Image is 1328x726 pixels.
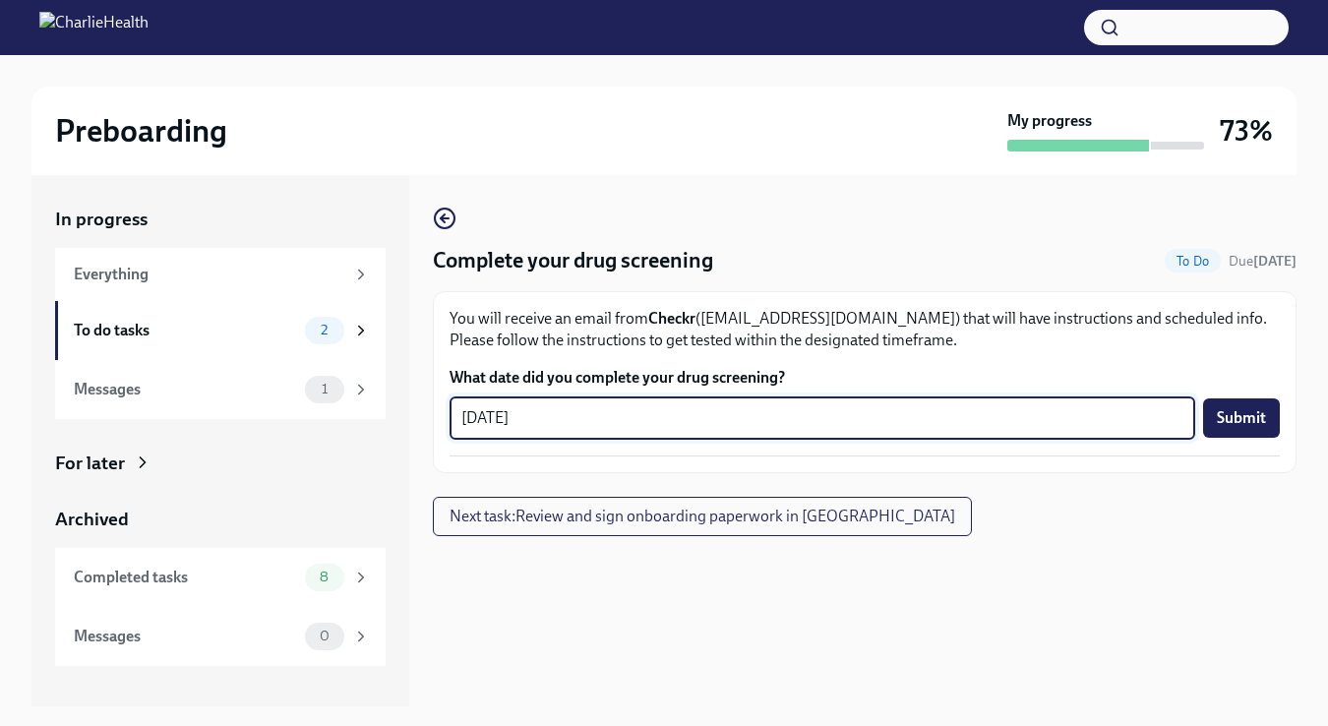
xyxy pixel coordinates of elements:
span: 1 [310,382,339,396]
span: 0 [308,629,341,643]
strong: My progress [1007,110,1092,132]
span: To Do [1165,254,1221,269]
div: Everything [74,264,344,285]
a: For later [55,451,386,476]
div: To do tasks [74,320,297,341]
span: Next task : Review and sign onboarding paperwork in [GEOGRAPHIC_DATA] [450,507,955,526]
h2: Preboarding [55,111,227,151]
strong: [DATE] [1253,253,1297,270]
a: Archived [55,507,386,532]
a: In progress [55,207,386,232]
span: August 28th, 2025 07:00 [1229,252,1297,271]
button: Next task:Review and sign onboarding paperwork in [GEOGRAPHIC_DATA] [433,497,972,536]
a: Completed tasks8 [55,548,386,607]
a: Everything [55,248,386,301]
div: Messages [74,379,297,400]
a: Messages0 [55,607,386,666]
h4: Complete your drug screening [433,246,713,275]
img: CharlieHealth [39,12,149,43]
span: Submit [1217,408,1266,428]
div: Completed tasks [74,567,297,588]
div: For later [55,451,125,476]
span: 2 [309,323,339,337]
button: Submit [1203,398,1280,438]
div: Messages [74,626,297,647]
span: Due [1229,253,1297,270]
h3: 73% [1220,113,1273,149]
label: What date did you complete your drug screening? [450,367,1280,389]
textarea: [DATE] [461,406,1183,430]
span: 8 [308,570,340,584]
strong: Checkr [648,309,695,328]
a: To do tasks2 [55,301,386,360]
p: You will receive an email from ([EMAIL_ADDRESS][DOMAIN_NAME]) that will have instructions and sch... [450,308,1280,351]
a: Messages1 [55,360,386,419]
